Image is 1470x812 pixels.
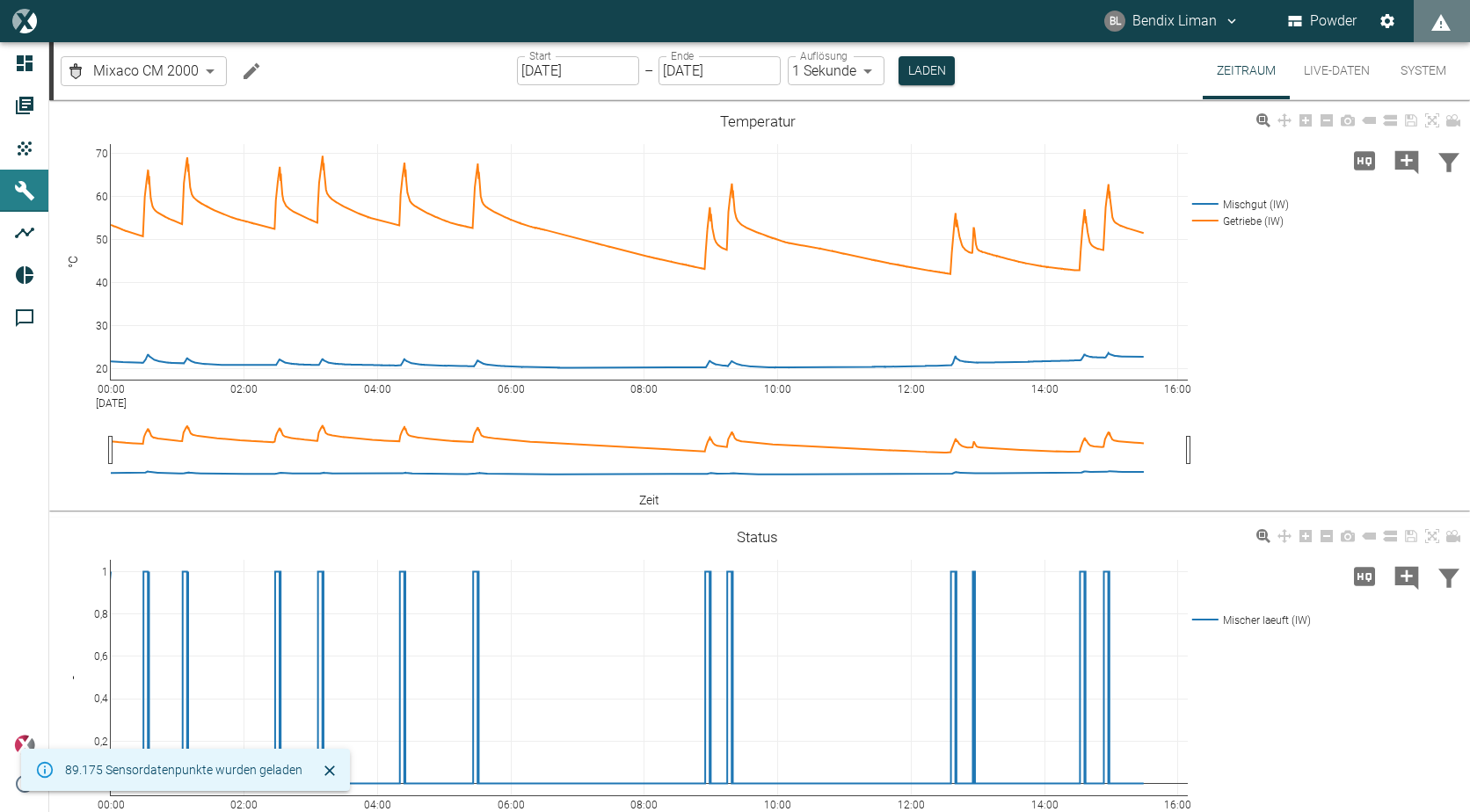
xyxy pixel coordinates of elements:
[1384,42,1463,99] button: System
[899,56,955,85] button: Laden
[1102,5,1242,37] button: bendix.liman@kansaihelios-cws.de
[12,9,36,33] img: logo
[1290,42,1384,99] button: Live-Daten
[1343,151,1386,168] span: Hohe Auflösung
[65,61,199,82] a: Mixaco CM 2000
[1203,42,1290,99] button: Zeitraum
[1386,138,1428,184] button: Kommentar hinzufügen
[1386,554,1428,599] button: Kommentar hinzufügen
[1343,567,1386,584] span: Hohe Auflösung
[788,56,884,85] div: 1 Sekunde
[1284,5,1361,37] button: Powder
[93,61,199,81] span: Mixaco CM 2000
[800,48,848,63] label: Auflösung
[517,56,639,85] input: DD.MM.YYYY
[1104,11,1125,32] div: BL
[671,48,694,63] label: Ende
[65,754,302,786] div: 89.175 Sensordatenpunkte wurden geladen
[529,48,551,63] label: Start
[1428,138,1470,184] button: Daten filtern
[644,61,653,81] p: –
[1372,5,1403,37] button: Einstellungen
[1428,554,1470,599] button: Daten filtern
[317,758,343,784] button: Schließen
[234,54,269,89] button: Machine bearbeiten
[14,735,35,756] img: Xplore Logo
[659,56,781,85] input: DD.MM.YYYY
